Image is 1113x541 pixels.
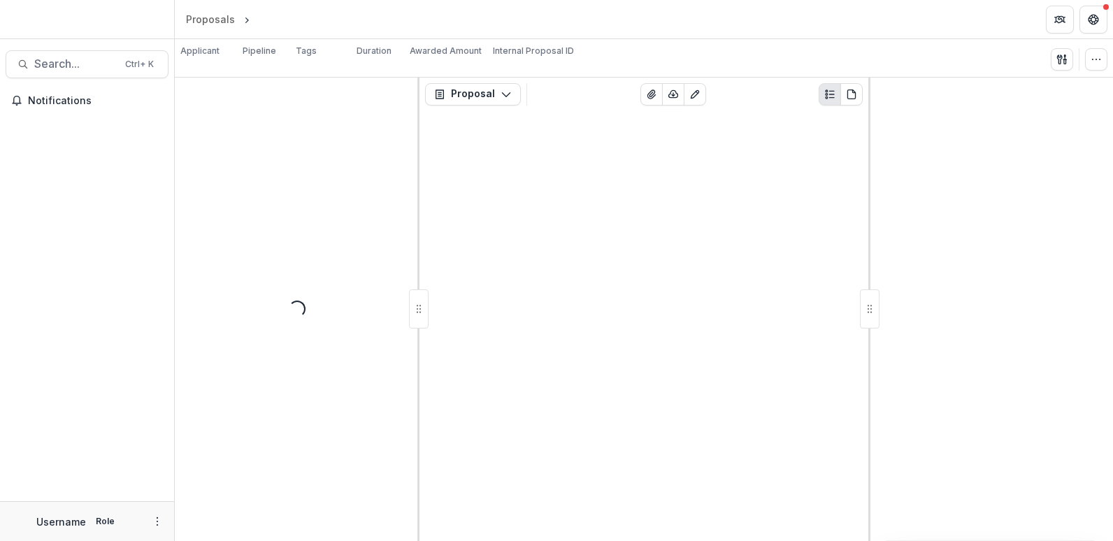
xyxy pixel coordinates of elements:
[28,95,163,107] span: Notifications
[1046,6,1074,34] button: Partners
[357,45,392,57] p: Duration
[122,57,157,72] div: Ctrl + K
[186,12,235,27] div: Proposals
[180,9,313,29] nav: breadcrumb
[149,513,166,530] button: More
[684,83,706,106] button: Edit as form
[840,83,863,106] button: PDF view
[410,45,482,57] p: Awarded Amount
[180,9,240,29] a: Proposals
[1079,6,1107,34] button: Get Help
[819,83,841,106] button: Plaintext view
[493,45,574,57] p: Internal Proposal ID
[180,45,220,57] p: Applicant
[92,515,119,528] p: Role
[34,57,117,71] span: Search...
[6,50,168,78] button: Search...
[36,514,86,529] p: Username
[296,45,317,57] p: Tags
[243,45,276,57] p: Pipeline
[6,89,168,112] button: Notifications
[425,83,521,106] button: Proposal
[640,83,663,106] button: View Attached Files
